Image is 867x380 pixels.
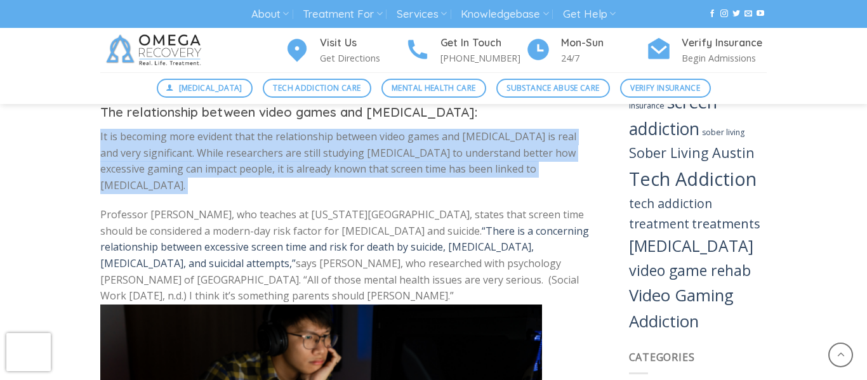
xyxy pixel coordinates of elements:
[405,35,526,66] a: Get In Touch [PHONE_NUMBER]
[629,235,753,256] a: Video Game Addiction (29 items)
[440,35,526,51] h4: Get In Touch
[629,143,755,162] a: Sober Living Austin (18 items)
[273,82,361,94] span: Tech Addiction Care
[461,3,548,26] a: Knowledgebase
[179,82,242,94] span: [MEDICAL_DATA]
[745,10,752,18] a: Send us an email
[392,82,475,94] span: Mental Health Care
[629,166,757,191] a: Tech Addiction (54 items)
[251,3,289,26] a: About
[561,35,646,51] h4: Mon-Sun
[381,79,486,98] a: Mental Health Care
[629,195,712,232] a: tech addiction treatment (13 items)
[828,343,853,367] a: Go to top
[629,75,732,111] a: rehabs that accept insurance (4 items)
[629,91,717,140] a: screen addiction (38 items)
[563,3,616,26] a: Get Help
[157,79,253,98] a: [MEDICAL_DATA]
[496,79,610,98] a: Substance Abuse Care
[100,224,589,270] a: “There is a concerning relationship between excessive screen time and risk for death by suicide, ...
[682,35,767,51] h4: Verify Insurance
[629,260,751,280] a: video game rehab (23 items)
[720,10,728,18] a: Follow on Instagram
[682,51,767,65] p: Begin Admissions
[702,127,745,138] a: sober living (4 items)
[284,35,405,66] a: Visit Us Get Directions
[732,10,740,18] a: Follow on Twitter
[320,51,405,65] p: Get Directions
[263,79,371,98] a: Tech Addiction Care
[629,350,695,364] span: Categories
[646,35,767,66] a: Verify Insurance Begin Admissions
[6,333,51,371] iframe: reCAPTCHA
[100,129,591,193] p: It is becoming more evident that the relationship between video games and [MEDICAL_DATA] is real ...
[320,35,405,51] h4: Visit Us
[440,51,526,65] p: [PHONE_NUMBER]
[620,79,711,98] a: Verify Insurance
[100,28,211,72] img: Omega Recovery
[708,10,716,18] a: Follow on Facebook
[303,3,382,26] a: Treatment For
[397,3,447,26] a: Services
[100,104,477,120] strong: The relationship between video games and [MEDICAL_DATA]:
[692,214,760,232] a: treatments (15 items)
[630,82,700,94] span: Verify Insurance
[506,82,599,94] span: Substance Abuse Care
[629,284,734,332] a: Video Gaming Addiction (34 items)
[757,10,764,18] a: Follow on YouTube
[561,51,646,65] p: 24/7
